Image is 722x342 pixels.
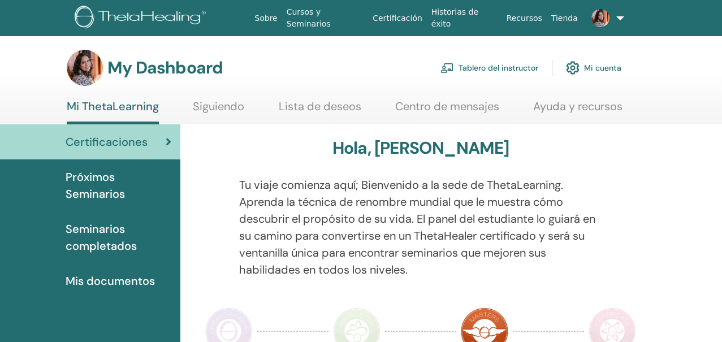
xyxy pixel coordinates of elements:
[566,58,580,77] img: cog.svg
[250,8,282,29] a: Sobre
[66,272,155,289] span: Mis documentos
[75,6,210,31] img: logo.png
[427,2,502,34] a: Historias de éxito
[66,220,171,254] span: Seminarios completados
[332,138,509,158] h3: Hola, [PERSON_NAME]
[107,58,223,78] h3: My Dashboard
[502,8,547,29] a: Recursos
[440,63,454,73] img: chalkboard-teacher.svg
[533,99,622,122] a: Ayuda y recursos
[67,50,103,86] img: default.jpg
[193,99,244,122] a: Siguiendo
[67,99,159,124] a: Mi ThetaLearning
[282,2,368,34] a: Cursos y Seminarios
[239,176,603,278] p: Tu viaje comienza aquí; Bienvenido a la sede de ThetaLearning. Aprenda la técnica de renombre mun...
[566,55,621,80] a: Mi cuenta
[440,55,538,80] a: Tablero del instructor
[591,9,609,27] img: default.jpg
[279,99,361,122] a: Lista de deseos
[66,133,148,150] span: Certificaciones
[368,8,427,29] a: Certificación
[66,168,171,202] span: Próximos Seminarios
[395,99,499,122] a: Centro de mensajes
[547,8,582,29] a: Tienda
